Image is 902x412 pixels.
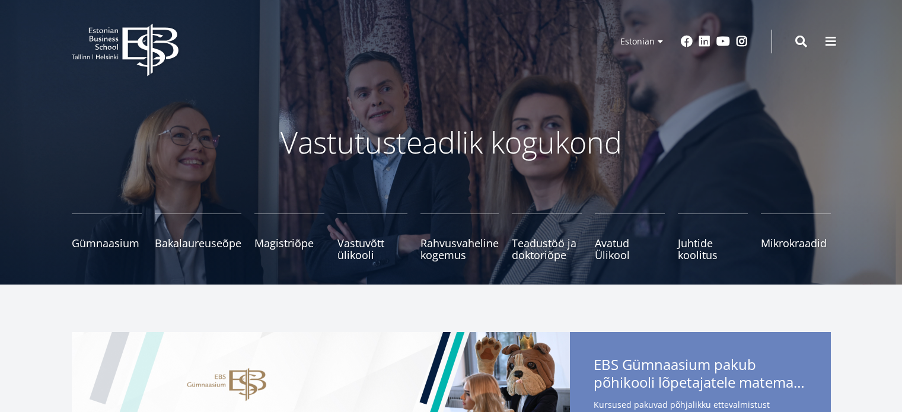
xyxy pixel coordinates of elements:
[512,213,582,261] a: Teadustöö ja doktoriõpe
[420,213,499,261] a: Rahvusvaheline kogemus
[337,213,407,261] a: Vastuvõtt ülikooli
[155,213,241,261] a: Bakalaureuseõpe
[594,373,807,391] span: põhikooli lõpetajatele matemaatika- ja eesti keele kursuseid
[254,213,324,261] a: Magistriõpe
[761,213,831,261] a: Mikrokraadid
[137,124,766,160] p: Vastutusteadlik kogukond
[678,213,748,261] a: Juhtide koolitus
[72,213,142,261] a: Gümnaasium
[595,213,665,261] a: Avatud Ülikool
[736,36,748,47] a: Instagram
[716,36,730,47] a: Youtube
[761,237,831,249] span: Mikrokraadid
[595,237,665,261] span: Avatud Ülikool
[72,237,142,249] span: Gümnaasium
[420,237,499,261] span: Rahvusvaheline kogemus
[337,237,407,261] span: Vastuvõtt ülikooli
[254,237,324,249] span: Magistriõpe
[699,36,710,47] a: Linkedin
[678,237,748,261] span: Juhtide koolitus
[594,356,807,395] span: EBS Gümnaasium pakub
[681,36,693,47] a: Facebook
[155,237,241,249] span: Bakalaureuseõpe
[512,237,582,261] span: Teadustöö ja doktoriõpe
